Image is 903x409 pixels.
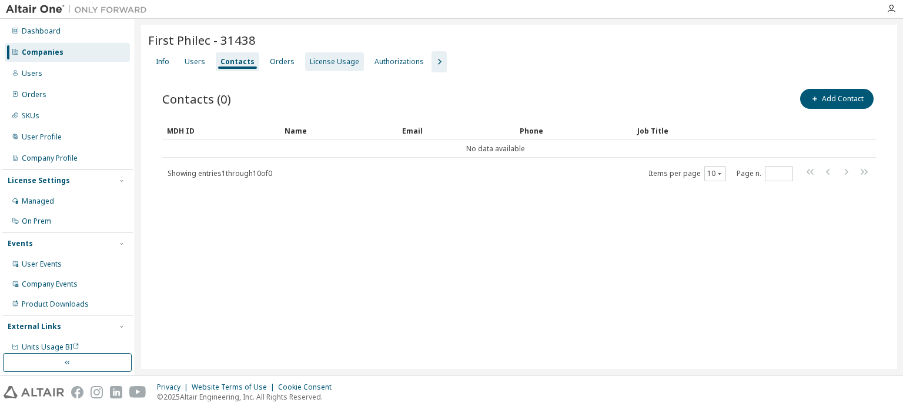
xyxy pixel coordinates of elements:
div: Product Downloads [22,300,89,309]
div: Name [285,121,393,140]
span: First Philec - 31438 [148,32,256,48]
div: Authorizations [374,57,424,66]
span: Contacts (0) [162,91,231,107]
div: Orders [270,57,295,66]
img: instagram.svg [91,386,103,398]
div: Users [22,69,42,78]
p: © 2025 Altair Engineering, Inc. All Rights Reserved. [157,392,339,402]
span: Units Usage BI [22,342,79,352]
button: 10 [707,169,723,178]
img: facebook.svg [71,386,83,398]
div: On Prem [22,217,51,226]
span: Items per page [648,166,726,181]
div: Cookie Consent [278,383,339,392]
div: Users [185,57,205,66]
div: License Settings [8,176,70,185]
div: Website Terms of Use [192,383,278,392]
div: Info [156,57,169,66]
div: License Usage [310,57,359,66]
div: Company Events [22,280,78,289]
img: altair_logo.svg [4,386,64,398]
div: Orders [22,90,46,99]
div: Privacy [157,383,192,392]
span: Page n. [737,166,793,181]
div: Company Profile [22,154,78,163]
button: Add Contact [800,89,874,109]
span: Showing entries 1 through 10 of 0 [168,168,272,178]
img: Altair One [6,4,153,15]
img: linkedin.svg [110,386,122,398]
div: Events [8,239,33,248]
td: No data available [162,140,829,158]
div: Email [402,121,510,140]
div: User Events [22,260,62,269]
div: MDH ID [167,121,275,140]
div: Contacts [220,57,255,66]
div: Companies [22,48,63,57]
div: Phone [520,121,628,140]
div: Managed [22,197,54,206]
div: External Links [8,322,61,331]
img: youtube.svg [129,386,146,398]
div: SKUs [22,111,39,121]
div: Dashboard [22,26,61,36]
div: Job Title [637,121,824,140]
div: User Profile [22,132,62,142]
